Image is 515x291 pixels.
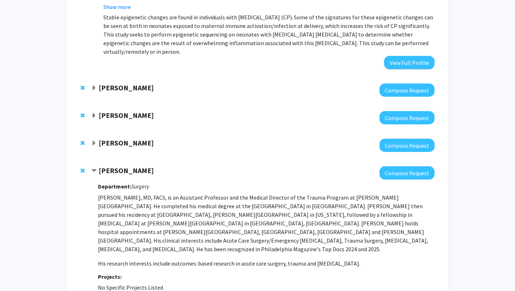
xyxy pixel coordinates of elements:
[99,166,154,175] strong: [PERSON_NAME]
[91,85,97,91] span: Expand Luis Eraso Bookmark
[98,284,163,291] span: No Specific Projects Listed
[91,113,97,119] span: Expand Alexander Macnow Bookmark
[80,85,85,91] span: Remove Luis Eraso from bookmarks
[80,168,85,173] span: Remove Anirrudh Kohil from bookmarks
[99,83,154,92] strong: [PERSON_NAME]
[98,183,131,190] strong: Department:
[379,166,435,180] button: Compose Request to Anirrudh Kohil
[98,273,122,280] strong: Projects:
[5,259,30,286] iframe: Chat
[99,138,154,147] strong: [PERSON_NAME]
[98,193,435,253] p: [PERSON_NAME], MD, FACS, is an Assistant Professor and the Medical Director of the Trauma Program...
[91,168,97,174] span: Contract Anirrudh Kohil Bookmark
[99,111,154,120] strong: [PERSON_NAME]
[103,13,435,56] p: Stable epigenetic changes are found in individuals with [MEDICAL_DATA] (CP). Some of the signatur...
[98,259,435,268] p: His research interests include outcomes-based research in acute care surgery, trauma and [MEDICAL...
[91,140,97,146] span: Expand Grace Lu-Yao Bookmark
[379,111,435,124] button: Compose Request to Alexander Macnow
[80,113,85,118] span: Remove Alexander Macnow from bookmarks
[379,84,435,97] button: Compose Request to Luis Eraso
[379,139,435,152] button: Compose Request to Grace Lu-Yao
[384,56,435,69] button: View Full Profile
[131,183,149,190] i: Surgery
[80,140,85,146] span: Remove Grace Lu-Yao from bookmarks
[103,3,131,11] button: Show more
